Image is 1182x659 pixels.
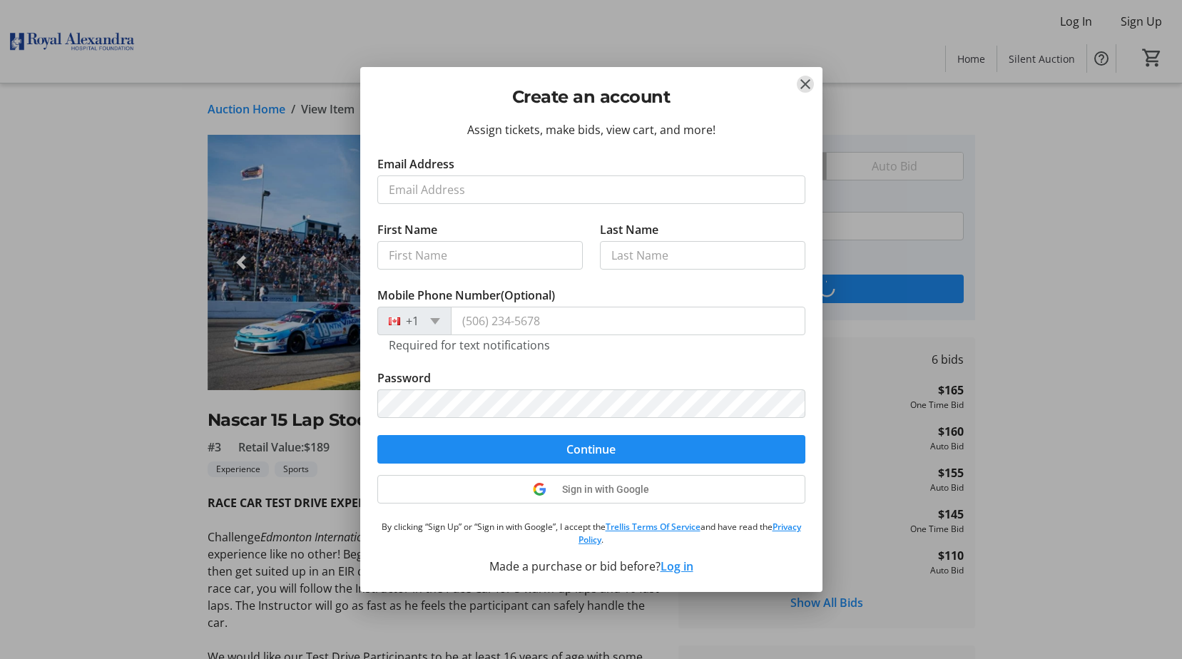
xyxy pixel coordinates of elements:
input: First Name [377,241,583,270]
tr-hint: Required for text notifications [389,338,550,352]
button: Log in [661,558,693,575]
a: Privacy Policy [579,521,801,546]
label: First Name [377,221,437,238]
label: Email Address [377,155,454,173]
label: Password [377,369,431,387]
a: Trellis Terms Of Service [606,521,700,533]
label: Last Name [600,221,658,238]
span: Continue [566,441,616,458]
input: Email Address [377,175,805,204]
button: Sign in with Google [377,475,805,504]
input: (506) 234-5678 [451,307,805,335]
button: Continue [377,435,805,464]
label: Mobile Phone Number (Optional) [377,287,555,304]
button: Close [797,76,814,93]
div: Made a purchase or bid before? [377,558,805,575]
p: By clicking “Sign Up” or “Sign in with Google”, I accept the and have read the . [377,521,805,546]
span: Sign in with Google [562,484,649,495]
div: Assign tickets, make bids, view cart, and more! [377,121,805,138]
h2: Create an account [377,84,805,110]
input: Last Name [600,241,805,270]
